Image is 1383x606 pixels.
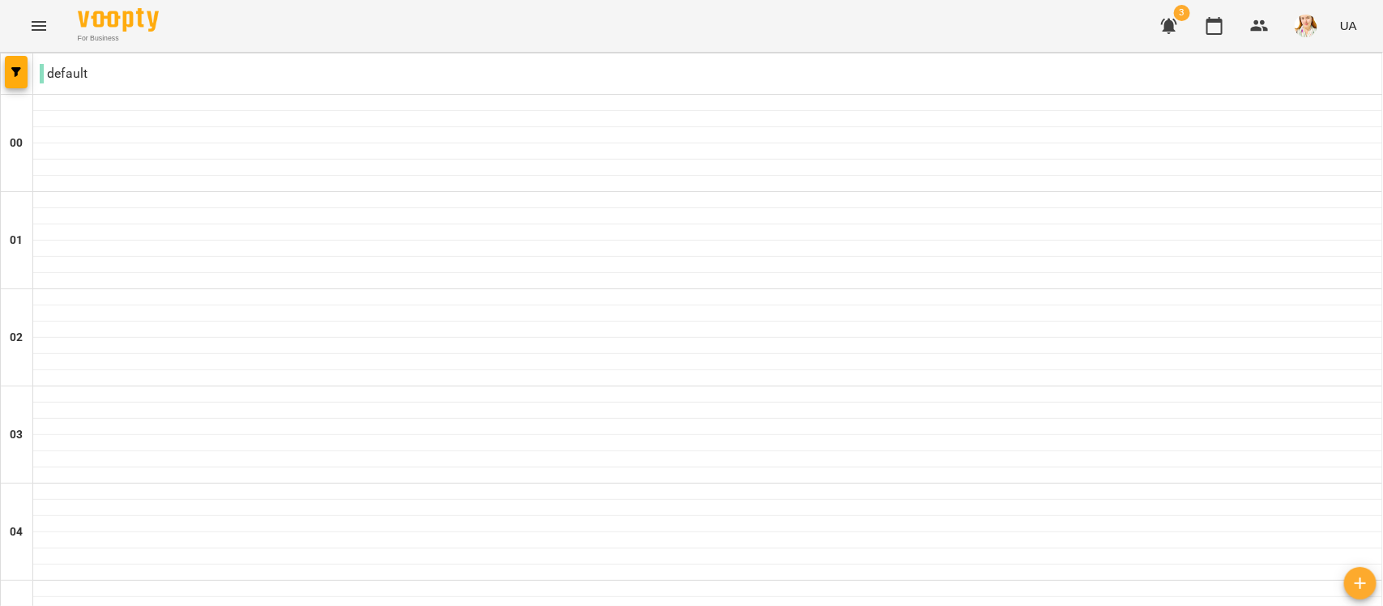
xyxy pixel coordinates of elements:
button: Menu [19,6,58,45]
img: 5d2379496a5cd3203b941d5c9ca6e0ea.jpg [1295,15,1317,37]
h6: 04 [10,523,23,541]
h6: 01 [10,232,23,250]
span: 3 [1174,5,1190,21]
button: UA [1334,11,1364,41]
button: Створити урок [1344,567,1377,600]
h6: 03 [10,426,23,444]
p: default [40,64,88,83]
h6: 02 [10,329,23,347]
img: Voopty Logo [78,8,159,32]
span: For Business [78,33,159,44]
span: UA [1340,17,1357,34]
h6: 00 [10,134,23,152]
